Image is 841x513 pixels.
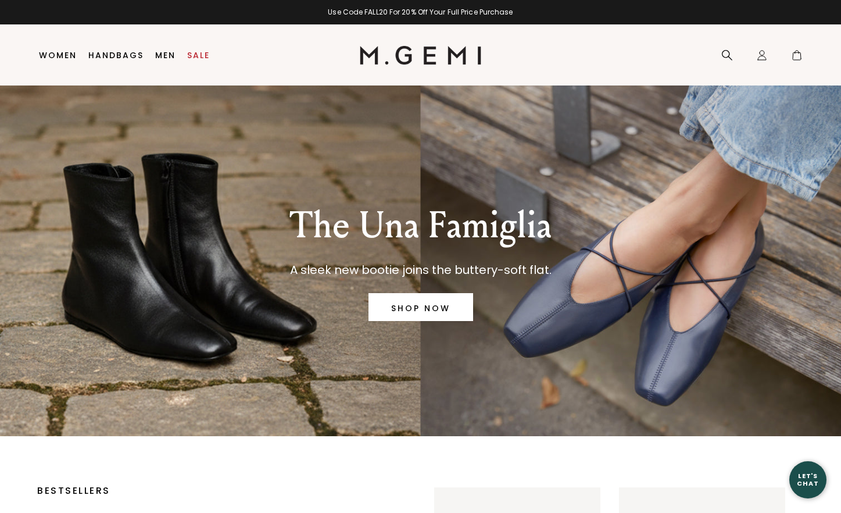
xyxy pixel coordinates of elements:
img: M.Gemi [360,46,481,65]
p: BESTSELLERS [37,487,378,494]
p: The Una Famiglia [289,205,552,247]
a: Handbags [88,51,144,60]
a: Sale [187,51,210,60]
div: Let's Chat [789,472,826,487]
p: A sleek new bootie joins the buttery-soft flat. [289,261,552,279]
a: Men [155,51,176,60]
a: Women [39,51,77,60]
a: SHOP NOW [368,293,473,321]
